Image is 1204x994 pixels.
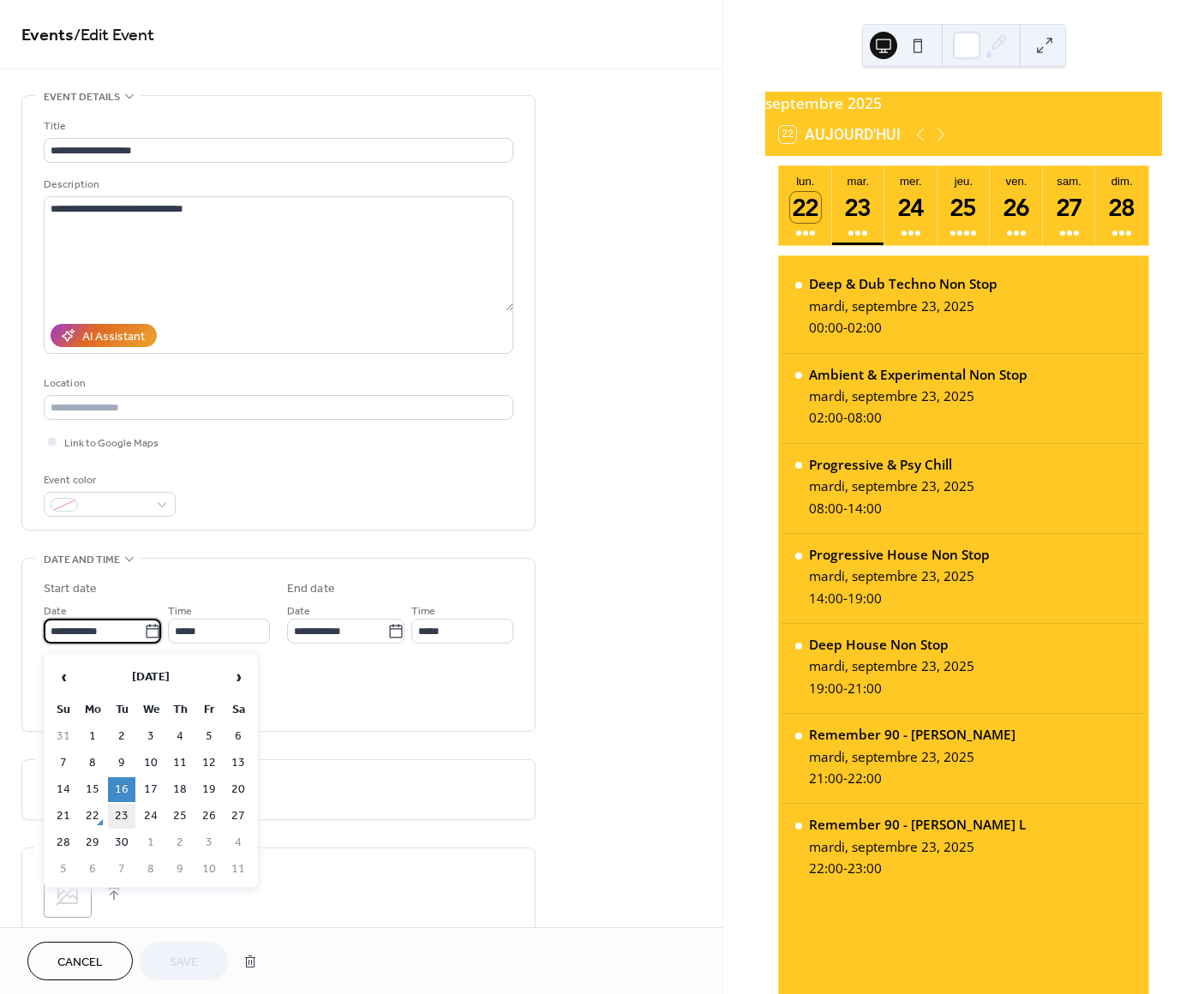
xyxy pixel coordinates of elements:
[1001,192,1032,223] div: 26
[50,698,77,722] th: Su
[195,804,223,829] td: 26
[943,175,985,188] div: jeu.
[848,500,882,518] span: 14:00
[843,859,848,877] span: -
[166,830,194,855] td: 2
[848,769,882,787] span: 22:00
[896,192,926,223] div: 24
[137,724,165,749] td: 3
[82,328,145,346] div: AI Assistant
[108,724,135,749] td: 2
[848,319,882,337] span: 02:00
[225,660,251,694] span: ›
[44,551,120,569] span: Date and time
[137,804,165,829] td: 24
[890,175,932,188] div: mer.
[44,580,97,598] div: Start date
[773,122,907,147] button: 22Aujourd'hui
[166,698,194,722] th: Th
[809,366,1027,384] div: Ambient & Experimental Non Stop
[779,166,832,245] button: lun.22
[809,319,843,337] span: 00:00
[44,471,172,489] div: Event color
[990,166,1043,245] button: ven.26
[108,751,135,775] td: 9
[50,724,77,749] td: 31
[809,726,1015,744] div: Remember 90 - [PERSON_NAME]
[79,830,106,855] td: 29
[842,192,873,223] div: 23
[287,602,310,620] span: Date
[809,680,843,698] span: 19:00
[195,698,223,722] th: Fr
[166,724,194,749] td: 4
[79,698,106,722] th: Mo
[44,602,67,620] span: Date
[843,590,848,608] span: -
[848,590,882,608] span: 19:00
[843,409,848,427] span: -
[44,176,510,194] div: Description
[287,580,335,598] div: End date
[166,777,194,802] td: 18
[195,777,223,802] td: 19
[225,830,252,855] td: 4
[74,19,154,52] span: / Edit Event
[809,816,1026,834] div: Remember 90 - [PERSON_NAME] L
[1054,192,1085,223] div: 27
[50,777,77,802] td: 14
[937,166,991,245] button: jeu.25
[843,500,848,518] span: -
[995,175,1038,188] div: ven.
[837,175,880,188] div: mar.
[1100,175,1143,188] div: dim.
[1043,166,1096,245] button: sam.27
[57,954,103,972] span: Cancel
[225,804,252,829] td: 27
[108,804,135,829] td: 23
[884,166,937,245] button: mer.24
[784,175,827,188] div: lun.
[50,804,77,829] td: 21
[108,777,135,802] td: 16
[1106,192,1137,223] div: 28
[137,830,165,855] td: 1
[21,19,74,52] a: Events
[809,769,843,787] span: 21:00
[50,857,77,882] td: 5
[848,409,882,427] span: 08:00
[225,857,252,882] td: 11
[137,751,165,775] td: 10
[843,319,848,337] span: -
[168,602,192,620] span: Time
[44,870,92,918] div: ;
[195,830,223,855] td: 3
[166,804,194,829] td: 25
[79,804,106,829] td: 22
[949,192,979,223] div: 25
[809,859,843,877] span: 22:00
[809,567,990,585] div: mardi, septembre 23, 2025
[809,748,1015,766] div: mardi, septembre 23, 2025
[848,859,882,877] span: 23:00
[166,751,194,775] td: 11
[79,659,223,696] th: [DATE]
[809,456,974,474] div: Progressive & Psy Chill
[843,680,848,698] span: -
[50,830,77,855] td: 28
[809,838,1026,856] div: mardi, septembre 23, 2025
[137,777,165,802] td: 17
[108,698,135,722] th: Tu
[765,92,1162,114] div: septembre 2025
[790,192,821,223] div: 22
[843,769,848,787] span: -
[137,698,165,722] th: We
[832,166,885,245] button: mar.23
[108,830,135,855] td: 30
[809,297,997,315] div: mardi, septembre 23, 2025
[809,409,843,427] span: 02:00
[225,724,252,749] td: 6
[809,275,997,293] div: Deep & Dub Techno Non Stop
[809,590,843,608] span: 14:00
[225,751,252,775] td: 13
